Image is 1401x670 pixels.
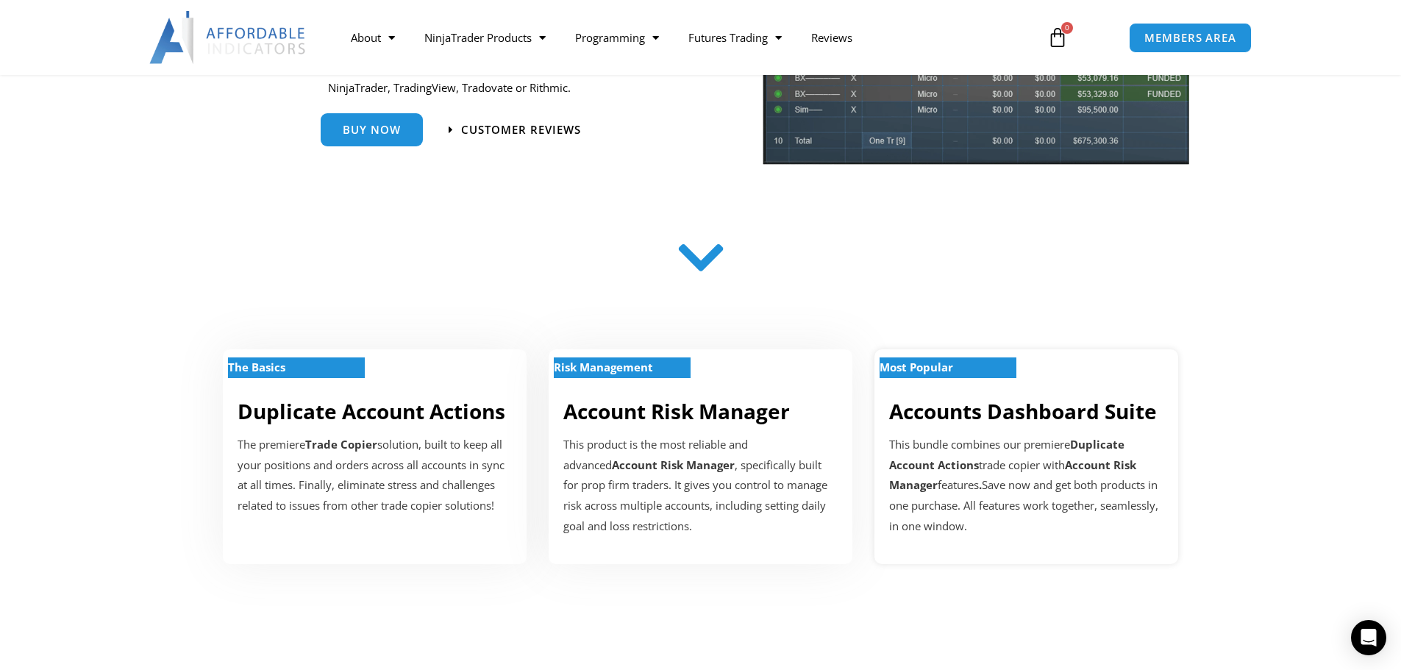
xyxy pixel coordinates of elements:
a: Futures Trading [674,21,796,54]
a: MEMBERS AREA [1129,23,1252,53]
p: This product is the most reliable and advanced , specifically built for prop firm traders. It giv... [563,435,838,537]
span: MEMBERS AREA [1144,32,1236,43]
img: LogoAI | Affordable Indicators – NinjaTrader [149,11,307,64]
a: About [336,21,410,54]
nav: Menu [336,21,1030,54]
p: The premiere solution, built to keep all your positions and orders across all accounts in sync at... [238,435,512,516]
a: Customer Reviews [449,124,581,135]
a: NinjaTrader Products [410,21,560,54]
a: Buy Now [321,113,423,146]
span: Buy Now [343,124,401,135]
strong: Risk Management [554,360,653,374]
a: 0 [1025,16,1090,59]
strong: Trade Copier [305,437,377,452]
span: Customer Reviews [461,124,581,135]
strong: The Basics [228,360,285,374]
a: Programming [560,21,674,54]
b: Duplicate Account Actions [889,437,1124,472]
div: Open Intercom Messenger [1351,620,1386,655]
b: . [979,477,982,492]
a: Accounts Dashboard Suite [889,397,1157,425]
strong: Account Risk Manager [612,457,735,472]
div: This bundle combines our premiere trade copier with features Save now and get both products in on... [889,435,1163,537]
strong: Most Popular [880,360,953,374]
a: Duplicate Account Actions [238,397,505,425]
a: Account Risk Manager [563,397,790,425]
span: 0 [1061,22,1073,34]
a: Reviews [796,21,867,54]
